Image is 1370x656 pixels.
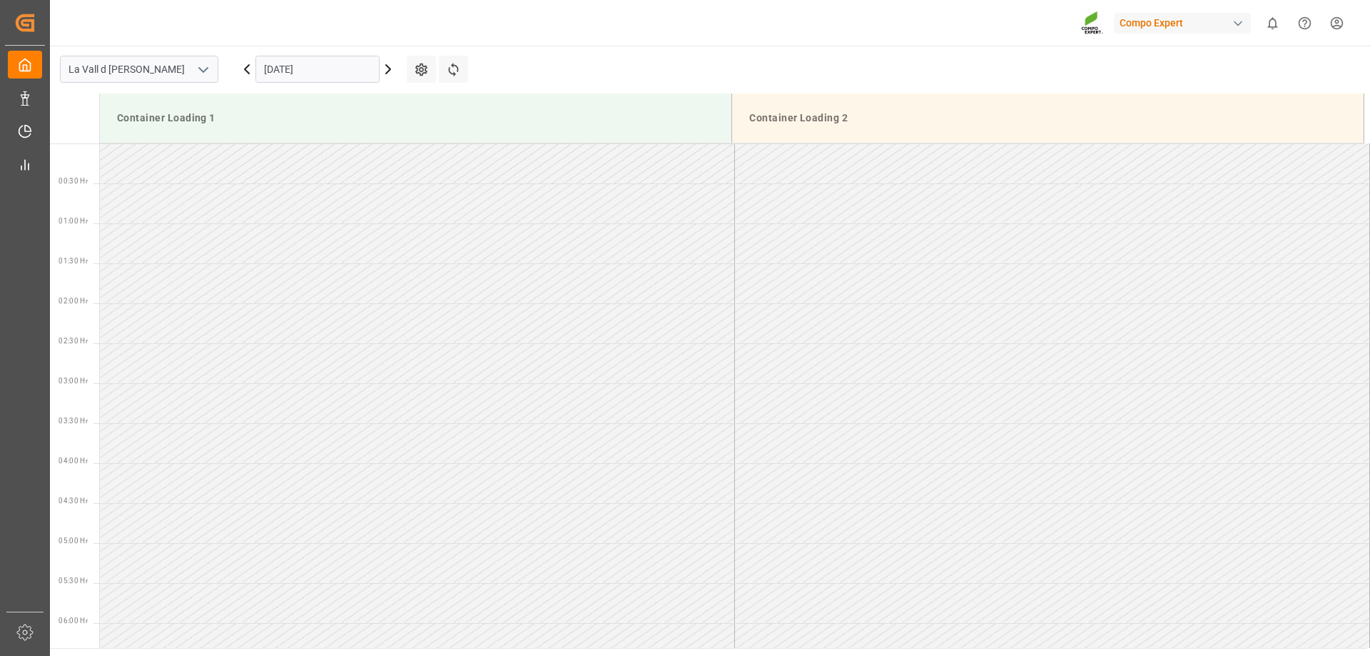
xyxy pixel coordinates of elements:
button: Compo Expert [1114,9,1257,36]
span: 03:00 Hr [59,377,88,385]
div: Container Loading 1 [111,105,720,131]
span: 06:00 Hr [59,617,88,625]
span: 04:00 Hr [59,457,88,465]
span: 01:30 Hr [59,257,88,265]
span: 00:30 Hr [59,177,88,185]
span: 05:30 Hr [59,577,88,585]
div: Container Loading 2 [744,105,1352,131]
span: 03:30 Hr [59,417,88,425]
img: Screenshot%202023-09-29%20at%2010.02.21.png_1712312052.png [1081,11,1104,36]
button: open menu [192,59,213,81]
span: 02:00 Hr [59,297,88,305]
button: show 0 new notifications [1257,7,1289,39]
span: 01:00 Hr [59,217,88,225]
input: DD.MM.YYYY [255,56,380,83]
span: 02:30 Hr [59,337,88,345]
input: Type to search/select [60,56,218,83]
button: Help Center [1289,7,1321,39]
div: Compo Expert [1114,13,1251,34]
span: 05:00 Hr [59,537,88,545]
span: 04:30 Hr [59,497,88,505]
